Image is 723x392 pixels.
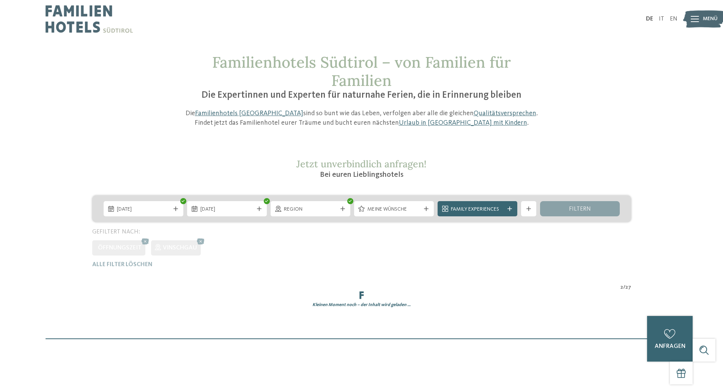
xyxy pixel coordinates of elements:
span: anfragen [655,343,685,349]
a: Qualitätsversprechen [474,110,536,117]
span: 2 [621,284,623,291]
a: IT [659,16,664,22]
div: Kleinen Moment noch – der Inhalt wird geladen … [87,302,637,308]
a: Urlaub in [GEOGRAPHIC_DATA] mit Kindern [399,119,527,126]
span: [DATE] [117,206,170,213]
span: Bei euren Lieblingshotels [320,171,403,179]
span: Die Expertinnen und Experten für naturnahe Ferien, die in Erinnerung bleiben [202,90,521,100]
span: Meine Wünsche [367,206,421,213]
p: Die sind so bunt wie das Leben, verfolgen aber alle die gleichen . Findet jetzt das Familienhotel... [181,109,542,128]
span: Family Experiences [451,206,504,213]
a: Familienhotels [GEOGRAPHIC_DATA] [195,110,303,117]
span: [DATE] [200,206,254,213]
span: Familienhotels Südtirol – von Familien für Familien [212,52,511,90]
span: Menü [703,15,718,23]
span: Jetzt unverbindlich anfragen! [296,158,427,170]
span: Region [284,206,337,213]
span: / [623,284,625,291]
span: 27 [625,284,631,291]
a: anfragen [647,316,693,362]
a: DE [646,16,653,22]
a: EN [670,16,677,22]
